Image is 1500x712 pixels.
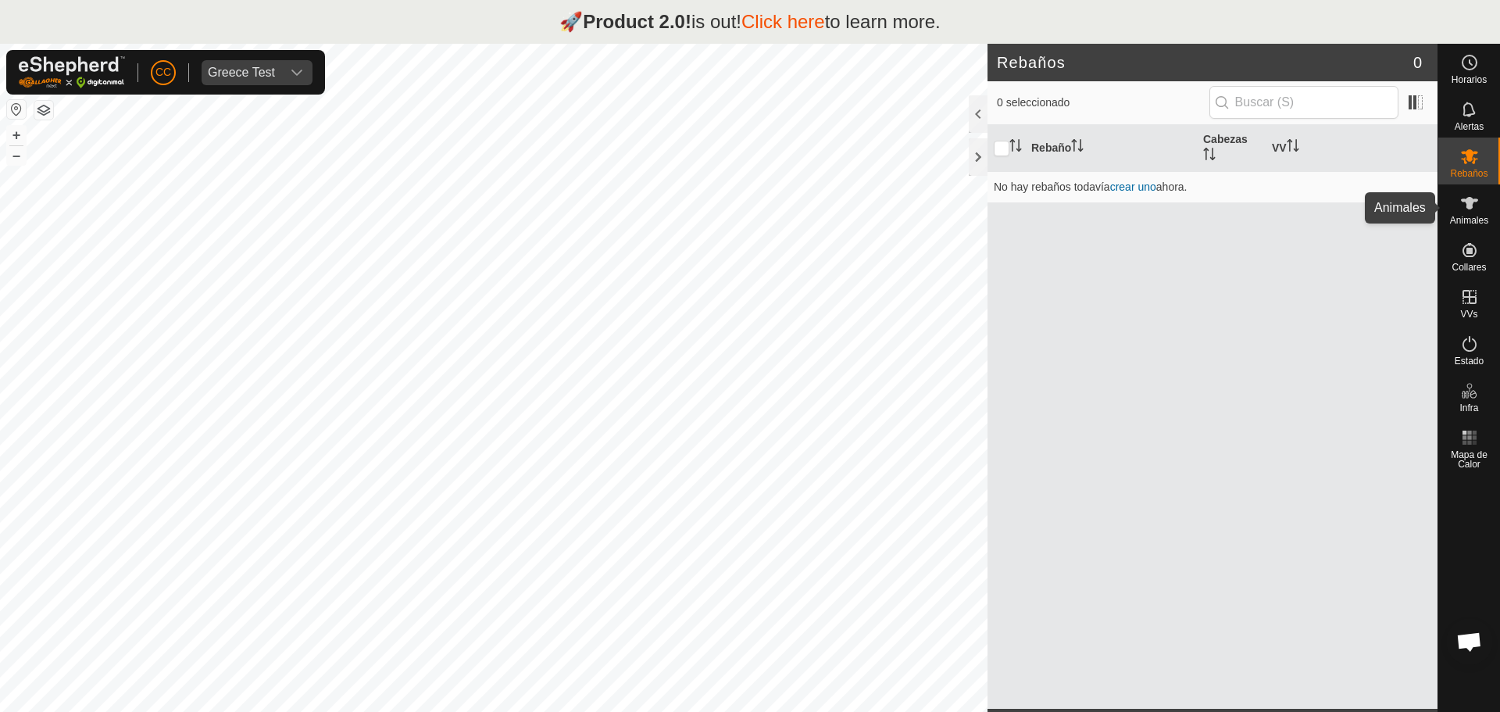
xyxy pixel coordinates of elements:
[155,64,171,81] span: CC
[281,60,312,85] div: dropdown trigger
[1446,618,1493,665] div: Open chat
[1413,51,1422,74] span: 0
[987,171,1437,202] td: No hay rebaños todavía ahora.
[1455,122,1484,131] span: Alertas
[1455,356,1484,366] span: Estado
[559,8,941,36] p: 🚀 is out! to learn more.
[7,126,26,145] button: +
[1203,150,1216,163] p-sorticon: Activar para ordenar
[1209,86,1398,119] input: Buscar (S)
[1450,216,1488,225] span: Animales
[1452,263,1486,272] span: Collares
[202,60,281,85] span: Greece Test
[1266,125,1437,172] th: VV
[1025,125,1197,172] th: Rebaño
[1450,169,1487,178] span: Rebaños
[34,101,53,120] button: Capas del Mapa
[741,11,825,32] a: Click here
[1110,181,1156,193] a: crear uno
[1452,75,1487,84] span: Horarios
[1460,309,1477,319] span: VVs
[208,66,275,79] div: Greece Test
[1071,141,1084,154] p-sorticon: Activar para ordenar
[997,53,1413,72] h2: Rebaños
[7,100,26,119] button: Restablecer Mapa
[7,146,26,165] button: –
[1459,403,1478,413] span: Infra
[583,11,691,32] strong: Product 2.0!
[1197,125,1266,172] th: Cabezas
[1009,141,1022,154] p-sorticon: Activar para ordenar
[19,56,125,88] img: Logo Gallagher
[1287,141,1299,154] p-sorticon: Activar para ordenar
[997,95,1209,111] span: 0 seleccionado
[1442,450,1496,469] span: Mapa de Calor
